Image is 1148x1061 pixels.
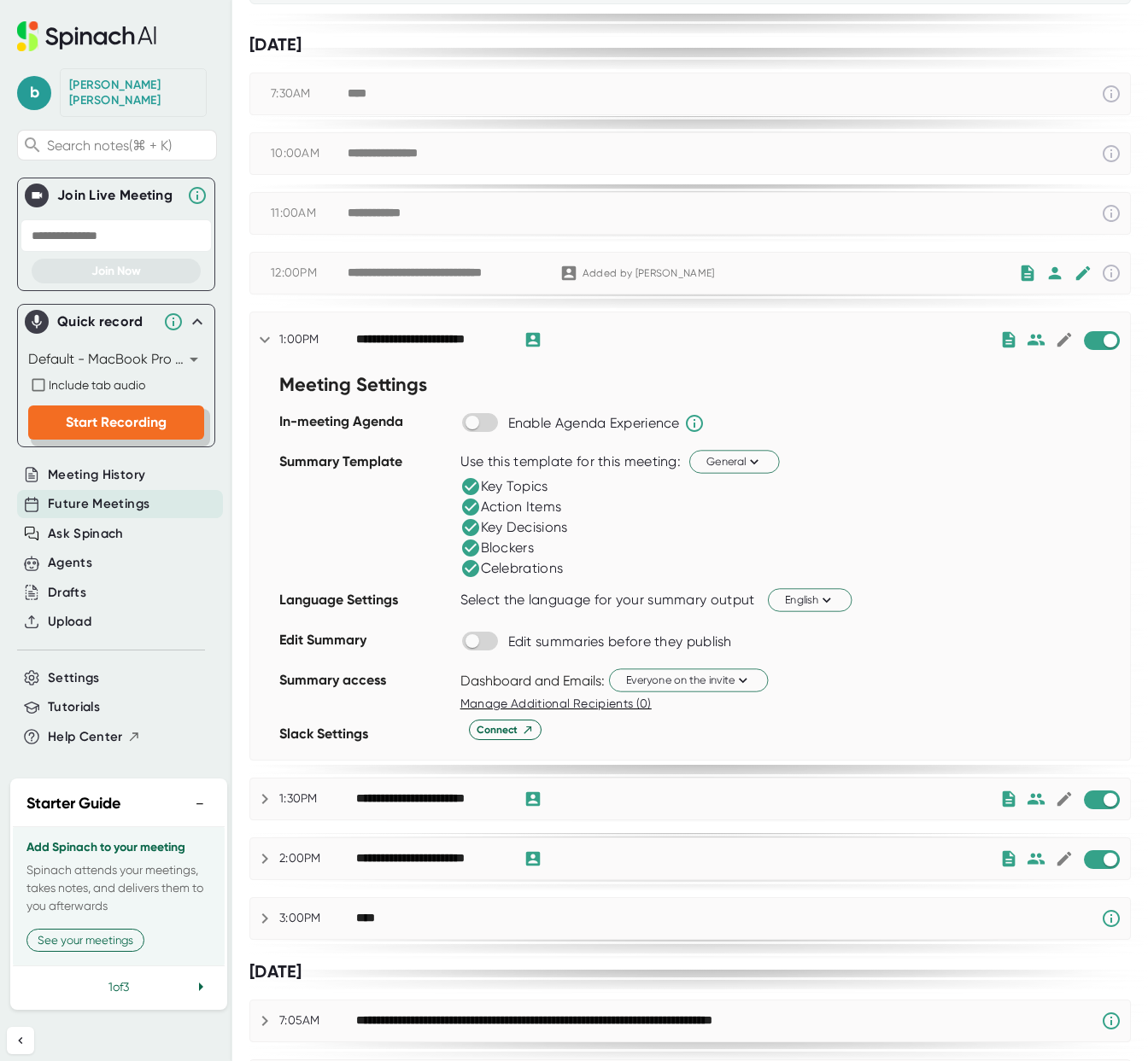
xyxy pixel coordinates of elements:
[477,722,534,737] span: Connect
[69,78,197,108] div: Brooke Epstein
[460,538,534,558] div: Blockers
[1101,1011,1122,1031] svg: Spinach requires a video conference link.
[48,612,91,632] button: Upload
[279,1013,356,1029] div: 7:05AM
[460,592,755,609] div: Select the language for your summary output
[460,453,682,470] div: Use this template for this meeting:
[271,206,348,221] div: 11:00AM
[28,187,45,204] img: Join Live Meeting
[28,346,204,373] div: Default - MacBook Pro Microphone (Built-in)
[189,791,211,816] button: −
[279,720,452,760] div: Slack Settings
[249,34,1131,55] div: [DATE]
[25,178,208,213] div: Join Live MeetingJoin Live Meeting
[626,672,751,688] span: Everyone on the invite
[57,187,179,204] div: Join Live Meeting
[609,668,768,691] button: Everyone on the invite
[279,911,356,926] div: 3:00PM
[279,367,452,407] div: Meeting Settings
[28,405,204,440] button: Start Recording
[66,414,167,430] span: Start Recording
[108,980,129,994] span: 1 of 3
[469,720,542,740] button: Connect
[25,305,208,339] div: Quick record
[48,668,100,688] button: Settings
[26,929,144,952] button: See your meetings
[48,583,86,603] button: Drafts
[279,407,452,447] div: In-meeting Agenda
[57,313,155,330] div: Quick record
[279,851,356,866] div: 2:00PM
[1101,143,1122,164] svg: This event has already passed
[1101,84,1122,104] svg: This event has already passed
[1101,908,1122,929] svg: Spinach requires a video conference link.
[47,137,212,154] span: Search notes (⌘ + K)
[48,494,149,514] button: Future Meetings
[460,697,652,710] span: Manage Additional Recipients (0)
[460,695,652,713] button: Manage Additional Recipients (0)
[460,558,564,579] div: Celebrations
[32,259,201,283] button: Join Now
[271,146,348,161] div: 10:00AM
[279,791,356,807] div: 1:30PM
[271,265,348,281] div: 12:00PM
[48,727,123,747] span: Help Center
[508,633,732,650] div: Edit summaries before they publish
[1101,203,1122,224] svg: This event has already passed
[460,476,548,497] div: Key Topics
[279,626,452,666] div: Edit Summary
[26,792,120,815] h2: Starter Guide
[768,588,852,611] button: English
[583,267,715,280] div: Added by [PERSON_NAME]
[785,592,835,608] span: English
[279,666,452,720] div: Summary access
[279,447,452,586] div: Summary Template
[706,453,763,469] span: General
[249,961,1131,982] div: [DATE]
[49,378,145,392] span: Include tab audio
[7,1027,34,1054] button: Collapse sidebar
[48,727,141,747] button: Help Center
[460,673,605,689] div: Dashboard and Emails:
[48,553,92,573] button: Agents
[91,264,141,278] span: Join Now
[279,586,452,626] div: Language Settings
[689,450,780,473] button: General
[48,697,100,717] button: Tutorials
[279,332,356,347] div: 1:00PM
[508,415,680,432] div: Enable Agenda Experience
[684,413,705,434] svg: Spinach will help run the agenda and keep track of time
[460,517,568,538] div: Key Decisions
[17,76,51,110] span: b
[1101,263,1122,283] svg: This event has already passed
[26,841,211,854] h3: Add Spinach to your meeting
[26,861,211,915] p: Spinach attends your meetings, takes notes, and delivers them to you afterwards
[271,86,348,102] div: 7:30AM
[460,497,562,517] div: Action Items
[48,465,145,485] button: Meeting History
[48,524,124,544] button: Ask Spinach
